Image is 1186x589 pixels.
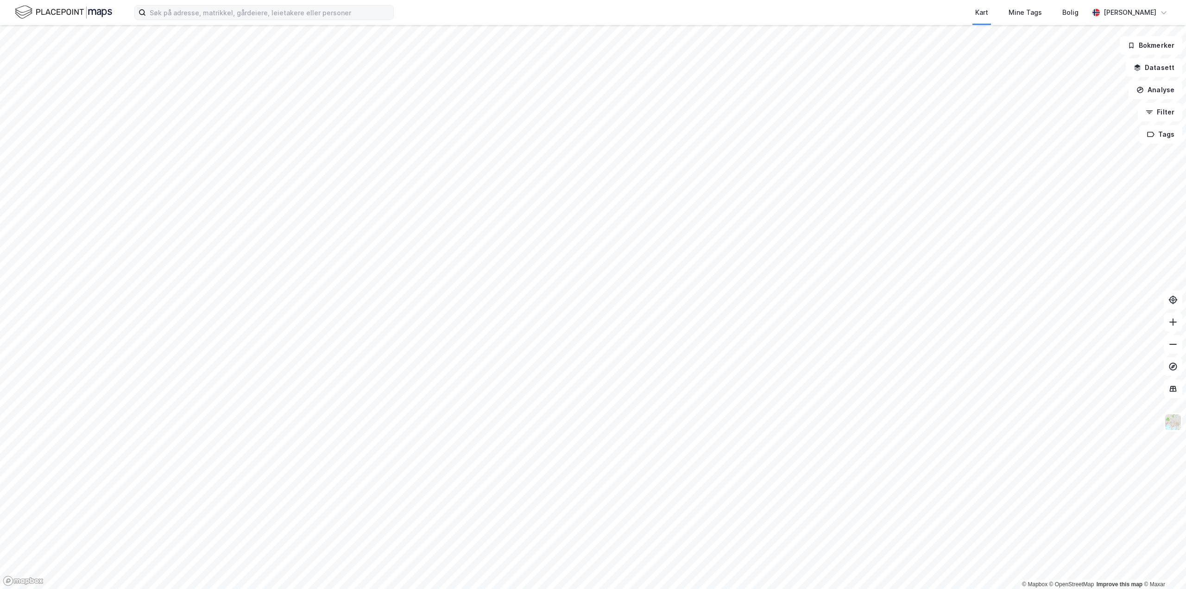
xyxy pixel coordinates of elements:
div: Mine Tags [1009,7,1042,18]
a: Mapbox homepage [3,576,44,586]
div: [PERSON_NAME] [1104,7,1156,18]
div: Kontrollprogram for chat [1140,545,1186,589]
a: Mapbox [1022,581,1047,588]
iframe: Chat Widget [1140,545,1186,589]
button: Tags [1139,125,1182,144]
img: Z [1164,413,1182,431]
button: Analyse [1129,81,1182,99]
div: Kart [975,7,988,18]
button: Bokmerker [1120,36,1182,55]
a: OpenStreetMap [1049,581,1094,588]
button: Filter [1138,103,1182,121]
a: Improve this map [1097,581,1142,588]
input: Søk på adresse, matrikkel, gårdeiere, leietakere eller personer [146,6,393,19]
button: Datasett [1126,58,1182,77]
div: Bolig [1062,7,1079,18]
img: logo.f888ab2527a4732fd821a326f86c7f29.svg [15,4,112,20]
